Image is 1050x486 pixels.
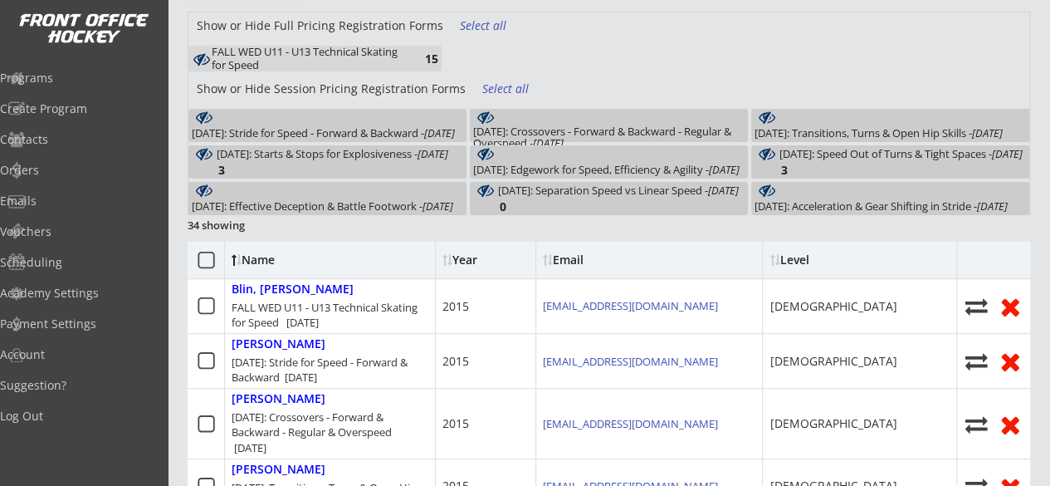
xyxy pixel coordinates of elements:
div: [DATE]: Transitions, Turns & Open Hip Skills - [755,127,1003,139]
div: [DATE]: Acceleration & Gear Shifting in Stride - [755,200,1008,212]
em: [DATE] [424,125,455,140]
button: Move player [964,350,989,372]
div: 2015 [442,353,469,370]
a: [EMAIL_ADDRESS][DOMAIN_NAME] [543,416,718,431]
div: December 17: Acceleration & Gear Shifting in Stride [755,199,1008,214]
div: November 12: Edgework for Speed, Efficiency & Agility [473,162,740,178]
div: 3 [755,164,788,176]
div: December 10: Separation Speed vs Linear Speed [498,183,739,199]
div: Show or Hide Session Pricing Registration Forms [188,81,474,97]
div: Blin, [PERSON_NAME] [232,282,354,297]
div: Show or Hide Full Pricing Registration Forms [188,17,452,34]
div: October 15: Stride for Speed - Forward & Backward [192,125,455,141]
em: [DATE] [708,183,739,198]
div: 2 [192,143,225,155]
div: [PERSON_NAME] [232,392,325,406]
div: Year [442,254,529,266]
div: 3 [755,143,788,155]
div: 34 showing [188,218,307,233]
div: [DATE]: Stride for Speed - Forward & Backward - [192,127,455,139]
div: [DATE]: Effective Deception & Battle Footwork - [192,200,453,212]
button: Move player [964,413,989,435]
div: October 22: Crossovers - Forward & Backward - Regular & Overspeed [473,125,745,150]
button: Remove from roster (no refund) [997,348,1023,374]
div: 2015 [442,415,469,432]
div: October 29: Transitions, Turns & Open Hip Skills [755,125,1003,141]
div: [DEMOGRAPHIC_DATA] [769,415,896,432]
div: [DATE]: Crossovers - Forward & Backward - Regular & Overspeed [DATE] [232,410,428,455]
div: [DEMOGRAPHIC_DATA] [769,353,896,370]
em: [DATE] [972,125,1003,140]
img: FOH%20White%20Logo%20Transparent.png [18,13,149,44]
div: 0 [473,200,506,213]
div: December 3: Effective Deception & Battle Footwork [192,199,453,214]
div: [DATE]: Crossovers - Forward & Backward - Regular & Overspeed - [473,125,745,150]
div: Select all [460,17,521,34]
em: [DATE] [418,146,448,161]
a: [EMAIL_ADDRESS][DOMAIN_NAME] [543,354,718,369]
em: [DATE] [709,162,740,177]
div: FALL WED U11 - U13 Technical Skating for Speed [DATE] [232,300,428,330]
div: [PERSON_NAME] [232,337,325,351]
div: 2015 [442,298,469,315]
div: 15 [405,52,438,65]
div: Email [543,254,692,266]
button: Remove from roster (no refund) [997,293,1023,319]
div: [DEMOGRAPHIC_DATA] [769,298,896,315]
div: FALL WED U11 - U13 Technical Skating for Speed [212,46,405,71]
a: [EMAIL_ADDRESS][DOMAIN_NAME] [543,298,718,313]
button: Remove from roster (no refund) [997,411,1023,437]
div: 2 [473,179,506,192]
div: November 5: Starts & Stops for Explosiveness [217,146,448,162]
div: [DATE]: Edgework for Speed, Efficiency & Agility - [473,164,740,175]
em: [DATE] [992,146,1023,161]
div: November 19: Speed Out of Turns & Tight Spaces [779,146,1023,162]
div: [DATE]: Speed Out of Turns & Tight Spaces - [779,148,1023,160]
div: [PERSON_NAME] [232,463,325,477]
em: [DATE] [422,199,453,214]
em: [DATE] [533,135,564,150]
button: Move player [964,295,989,317]
div: [DATE]: Starts & Stops for Explosiveness - [217,148,448,160]
em: [DATE] [977,199,1008,214]
div: [DATE]: Stride for Speed - Forward & Backward [DATE] [232,355,428,385]
div: Select all [482,81,544,97]
div: 3 [192,164,225,176]
div: Name [232,254,367,266]
div: [DATE]: Separation Speed vs Linear Speed - [498,184,739,196]
div: Level [769,254,919,266]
